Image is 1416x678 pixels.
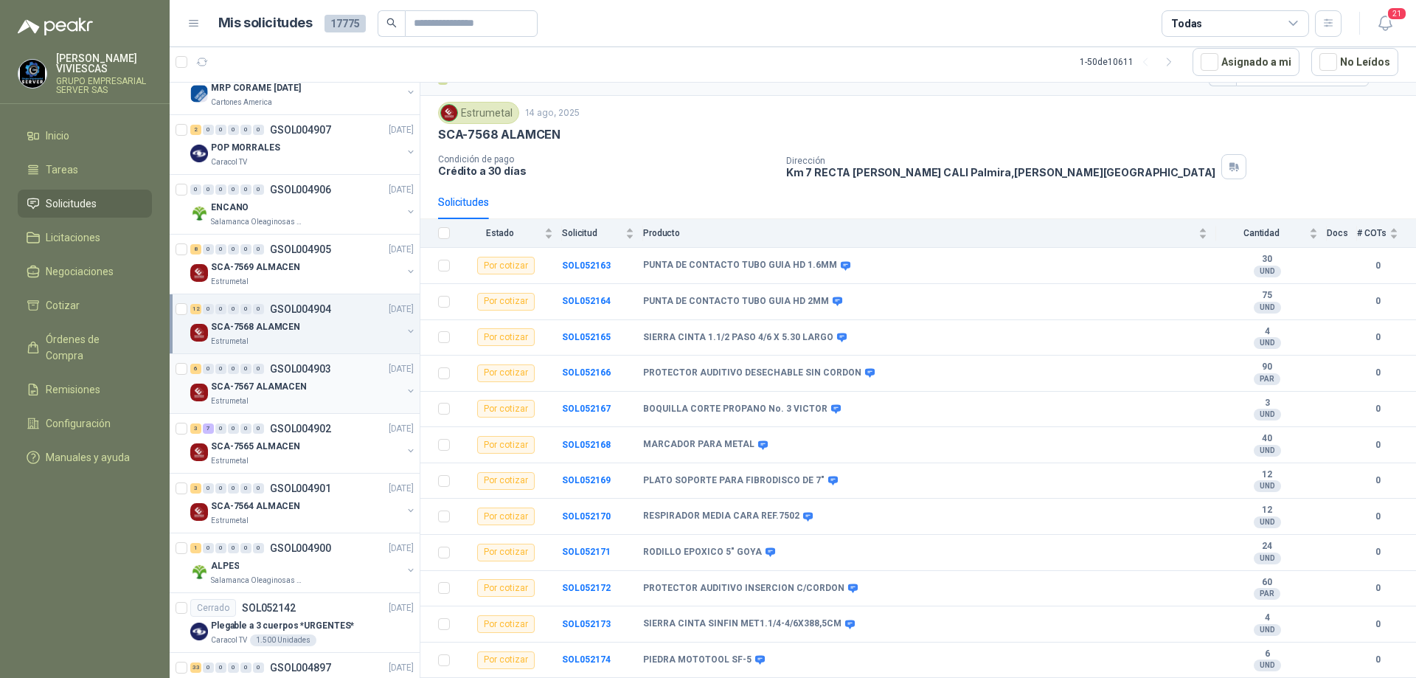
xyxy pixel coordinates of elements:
[643,618,841,630] b: SIERRA CINTA SINFIN MET1.1/4-4/6X388,5CM
[190,563,208,581] img: Company Logo
[1254,553,1281,564] div: UND
[190,663,201,673] div: 33
[477,472,535,490] div: Por cotizar
[215,364,226,374] div: 0
[215,483,226,494] div: 0
[1171,15,1202,32] div: Todas
[46,196,97,212] span: Solicitudes
[240,184,251,195] div: 0
[190,423,201,434] div: 3
[643,228,1195,238] span: Producto
[203,483,214,494] div: 0
[190,125,201,135] div: 2
[190,300,417,347] a: 12 0 0 0 0 0 GSOL004904[DATE] Company LogoSCA-7568 ALAMCENEstrumetal
[211,320,300,334] p: SCA-7568 ALAMCEN
[1216,577,1318,589] b: 60
[250,634,316,646] div: 1.500 Unidades
[211,260,300,274] p: SCA-7569 ALMACEN
[190,204,208,222] img: Company Logo
[190,145,208,162] img: Company Logo
[477,436,535,454] div: Por cotizar
[389,183,414,197] p: [DATE]
[643,547,762,558] b: RODILLO EPOXICO 5" GOYA
[18,156,152,184] a: Tareas
[190,304,201,314] div: 12
[389,362,414,376] p: [DATE]
[18,60,46,88] img: Company Logo
[562,440,611,450] b: SOL052168
[46,415,111,432] span: Configuración
[562,511,611,522] b: SOL052170
[1357,438,1398,452] b: 0
[1216,219,1327,248] th: Cantidad
[438,102,519,124] div: Estrumetal
[1216,228,1306,238] span: Cantidad
[190,483,201,494] div: 3
[215,304,226,314] div: 0
[211,97,272,108] p: Cartones America
[1254,337,1281,349] div: UND
[1216,362,1318,373] b: 90
[211,201,249,215] p: ENCANO
[386,18,397,28] span: search
[215,184,226,195] div: 0
[562,332,611,342] b: SOL052165
[190,364,201,374] div: 6
[562,654,611,665] b: SOL052174
[18,291,152,319] a: Cotizar
[46,162,78,178] span: Tareas
[441,105,457,121] img: Company Logo
[1357,366,1398,380] b: 0
[211,559,239,573] p: ALPES
[389,302,414,316] p: [DATE]
[1080,50,1181,74] div: 1 - 50 de 10611
[228,304,239,314] div: 0
[562,475,611,485] a: SOL052169
[562,228,622,238] span: Solicitud
[218,13,313,34] h1: Mis solicitudes
[270,184,331,195] p: GSOL004906
[240,304,251,314] div: 0
[1216,290,1318,302] b: 75
[211,276,249,288] p: Estrumetal
[643,654,752,666] b: PIEDRA MOTOTOOL SF-5
[477,328,535,346] div: Por cotizar
[1357,474,1398,488] b: 0
[643,367,861,379] b: PROTECTOR AUDITIVO DESECHABLE SIN CORDON
[643,583,844,595] b: PROTECTOR AUDITIVO INSERCION C/CORDON
[1216,398,1318,409] b: 3
[1254,660,1281,671] div: UND
[1254,266,1281,277] div: UND
[562,619,611,629] a: SOL052173
[270,483,331,494] p: GSOL004901
[1327,219,1357,248] th: Docs
[562,583,611,593] a: SOL052172
[215,543,226,553] div: 0
[211,515,249,527] p: Estrumetal
[1357,294,1398,308] b: 0
[18,409,152,437] a: Configuración
[190,443,208,461] img: Company Logo
[1216,505,1318,516] b: 12
[253,244,264,255] div: 0
[190,121,417,168] a: 2 0 0 0 0 0 GSOL004907[DATE] Company LogoPOP MORRALESCaracol TV
[562,260,611,271] b: SOL052163
[1357,618,1398,632] b: 0
[1357,545,1398,559] b: 0
[270,663,331,673] p: GSOL004897
[1311,48,1398,76] button: No Leídos
[477,508,535,525] div: Por cotizar
[562,296,611,306] a: SOL052164
[562,404,611,414] a: SOL052167
[1254,588,1280,600] div: PAR
[562,367,611,378] b: SOL052166
[211,619,354,633] p: Plegable a 3 cuerpos *URGENTES*
[190,539,417,587] a: 1 0 0 0 0 0 GSOL004900[DATE] Company LogoALPESSalamanca Oleaginosas SAS
[211,440,300,454] p: SCA-7565 ALMACEN
[190,543,201,553] div: 1
[190,61,417,108] a: 15 0 0 0 0 0 GSOL004908[DATE] Company LogoMRP CORAME [DATE]Cartones America
[190,480,417,527] a: 3 0 0 0 0 0 GSOL004901[DATE] Company LogoSCA-7564 ALMACENEstrumetal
